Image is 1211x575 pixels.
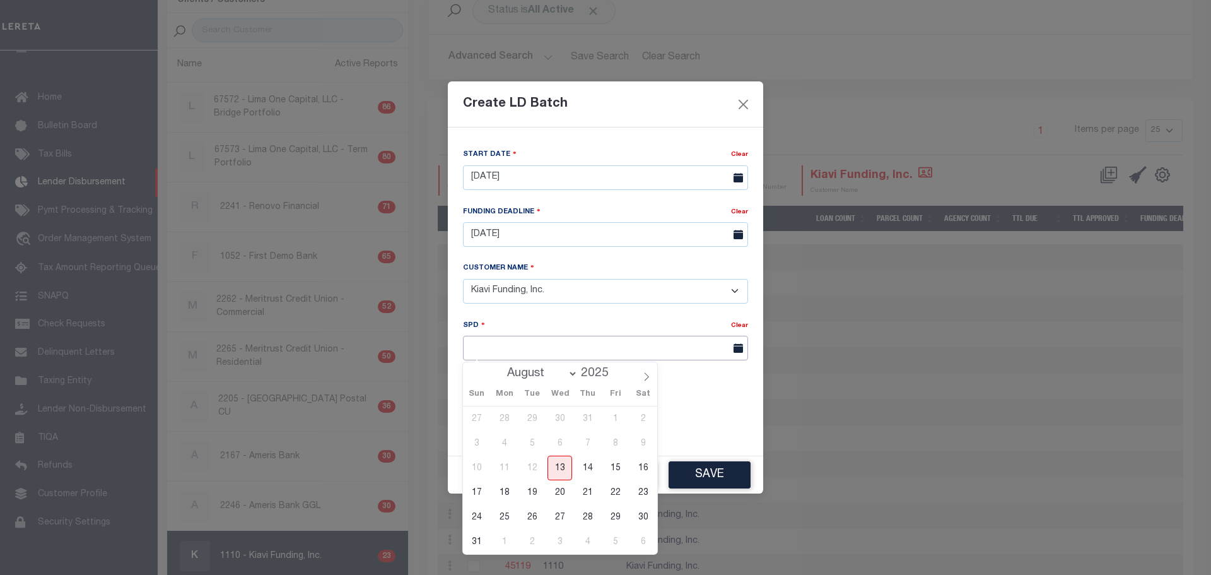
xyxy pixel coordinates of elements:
span: August 20, 2025 [547,480,572,505]
span: Fri [602,391,629,399]
span: August 12, 2025 [520,456,544,480]
span: July 30, 2025 [547,406,572,431]
span: August 19, 2025 [520,480,544,505]
span: August 30, 2025 [631,505,655,530]
a: Clear [731,209,748,215]
span: September 2, 2025 [520,530,544,554]
span: August 2, 2025 [631,406,655,431]
span: September 3, 2025 [547,530,572,554]
span: August 31, 2025 [464,530,489,554]
span: Sat [629,391,657,399]
span: September 5, 2025 [603,530,628,554]
span: July 27, 2025 [464,406,489,431]
label: Funding Deadline [463,206,541,218]
span: August 26, 2025 [520,505,544,530]
span: August 28, 2025 [575,505,600,530]
input: Year [578,367,619,381]
span: August 24, 2025 [464,505,489,530]
button: Close [735,97,752,113]
a: Clear [731,151,748,158]
span: September 1, 2025 [492,530,517,554]
span: August 18, 2025 [492,480,517,505]
span: Tue [518,391,546,399]
span: August 8, 2025 [603,431,628,456]
a: Clear [731,323,748,329]
span: August 25, 2025 [492,505,517,530]
span: September 4, 2025 [575,530,600,554]
span: August 11, 2025 [492,456,517,480]
span: August 7, 2025 [575,431,600,456]
span: August 16, 2025 [631,456,655,480]
select: Month [501,367,578,380]
span: September 6, 2025 [631,530,655,554]
label: Start Date [463,148,517,160]
label: SPD [463,319,485,331]
span: August 4, 2025 [492,431,517,456]
span: August 27, 2025 [547,505,572,530]
span: August 14, 2025 [575,456,600,480]
span: August 21, 2025 [575,480,600,505]
span: August 3, 2025 [464,431,489,456]
span: Thu [574,391,602,399]
label: Customer Name [463,262,534,274]
span: August 10, 2025 [464,456,489,480]
span: July 31, 2025 [575,406,600,431]
span: August 6, 2025 [547,431,572,456]
h5: Create LD Batch [463,97,568,112]
span: July 29, 2025 [520,406,544,431]
span: July 28, 2025 [492,406,517,431]
span: August 15, 2025 [603,456,628,480]
span: Wed [546,391,574,399]
span: August 5, 2025 [520,431,544,456]
span: Mon [491,391,518,399]
span: August 1, 2025 [603,406,628,431]
span: August 9, 2025 [631,431,655,456]
span: August 23, 2025 [631,480,655,505]
button: Save [669,461,751,489]
span: August 17, 2025 [464,480,489,505]
span: August 13, 2025 [547,456,572,480]
span: August 29, 2025 [603,505,628,530]
span: Sun [463,391,491,399]
span: August 22, 2025 [603,480,628,505]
